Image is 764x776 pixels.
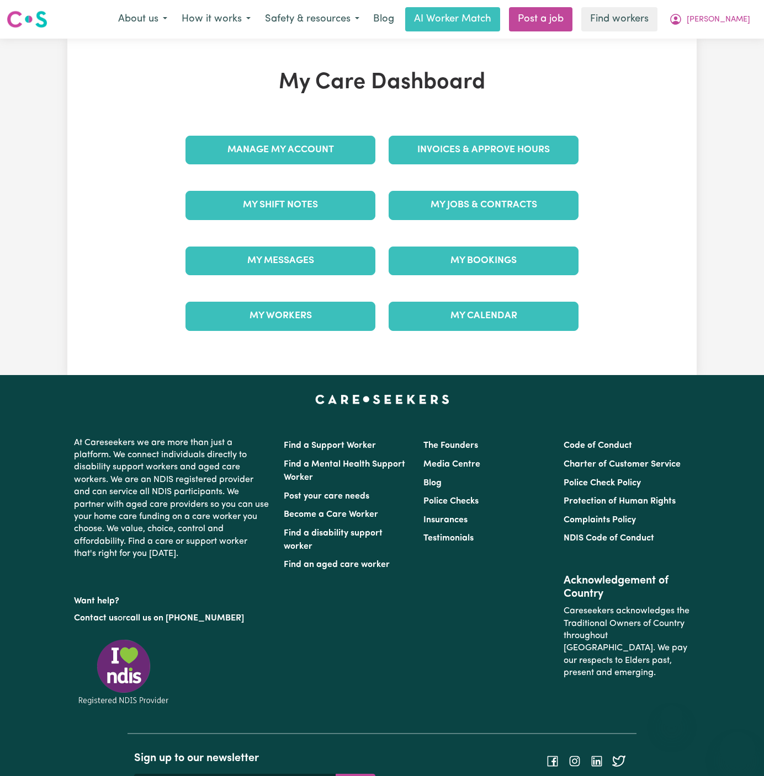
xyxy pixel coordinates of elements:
a: Find a Mental Health Support Worker [284,460,405,482]
iframe: Button to launch messaging window [720,732,755,767]
a: Find a Support Worker [284,441,376,450]
h1: My Care Dashboard [179,69,585,96]
a: Protection of Human Rights [564,497,676,506]
a: My Messages [185,247,375,275]
a: call us on [PHONE_NUMBER] [126,614,244,623]
p: Want help? [74,591,270,607]
a: AI Worker Match [405,7,500,31]
a: Find a disability support worker [284,529,383,551]
a: Contact us [74,614,118,623]
a: Media Centre [423,460,480,469]
a: Invoices & Approve Hours [389,136,579,164]
a: Careseekers home page [315,395,449,404]
a: Manage My Account [185,136,375,164]
a: Charter of Customer Service [564,460,681,469]
h2: Sign up to our newsletter [134,752,375,765]
a: Careseekers logo [7,7,47,32]
a: Police Checks [423,497,479,506]
img: Registered NDIS provider [74,638,173,707]
a: Follow Careseekers on Facebook [546,757,559,766]
a: Blog [367,7,401,31]
a: NDIS Code of Conduct [564,534,654,543]
a: Blog [423,479,442,488]
a: Testimonials [423,534,474,543]
a: The Founders [423,441,478,450]
a: Follow Careseekers on LinkedIn [590,757,603,766]
a: Post your care needs [284,492,369,501]
h2: Acknowledgement of Country [564,574,690,601]
p: At Careseekers we are more than just a platform. We connect individuals directly to disability su... [74,432,270,565]
a: Insurances [423,516,468,525]
a: Follow Careseekers on Twitter [612,757,625,766]
a: Code of Conduct [564,441,632,450]
a: My Workers [185,302,375,330]
a: My Shift Notes [185,191,375,220]
p: or [74,608,270,629]
a: My Bookings [389,247,579,275]
iframe: Close message [661,705,683,727]
a: Find an aged care worker [284,560,390,569]
p: Careseekers acknowledges the Traditional Owners of Country throughout [GEOGRAPHIC_DATA]. We pay o... [564,601,690,683]
a: Police Check Policy [564,479,641,488]
button: My Account [662,8,757,31]
a: My Calendar [389,302,579,330]
a: Find workers [581,7,657,31]
a: Post a job [509,7,572,31]
button: About us [111,8,174,31]
button: How it works [174,8,258,31]
a: Follow Careseekers on Instagram [568,757,581,766]
span: [PERSON_NAME] [687,14,750,26]
img: Careseekers logo [7,9,47,29]
a: Complaints Policy [564,516,636,525]
a: Become a Care Worker [284,510,378,519]
a: My Jobs & Contracts [389,191,579,220]
button: Safety & resources [258,8,367,31]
